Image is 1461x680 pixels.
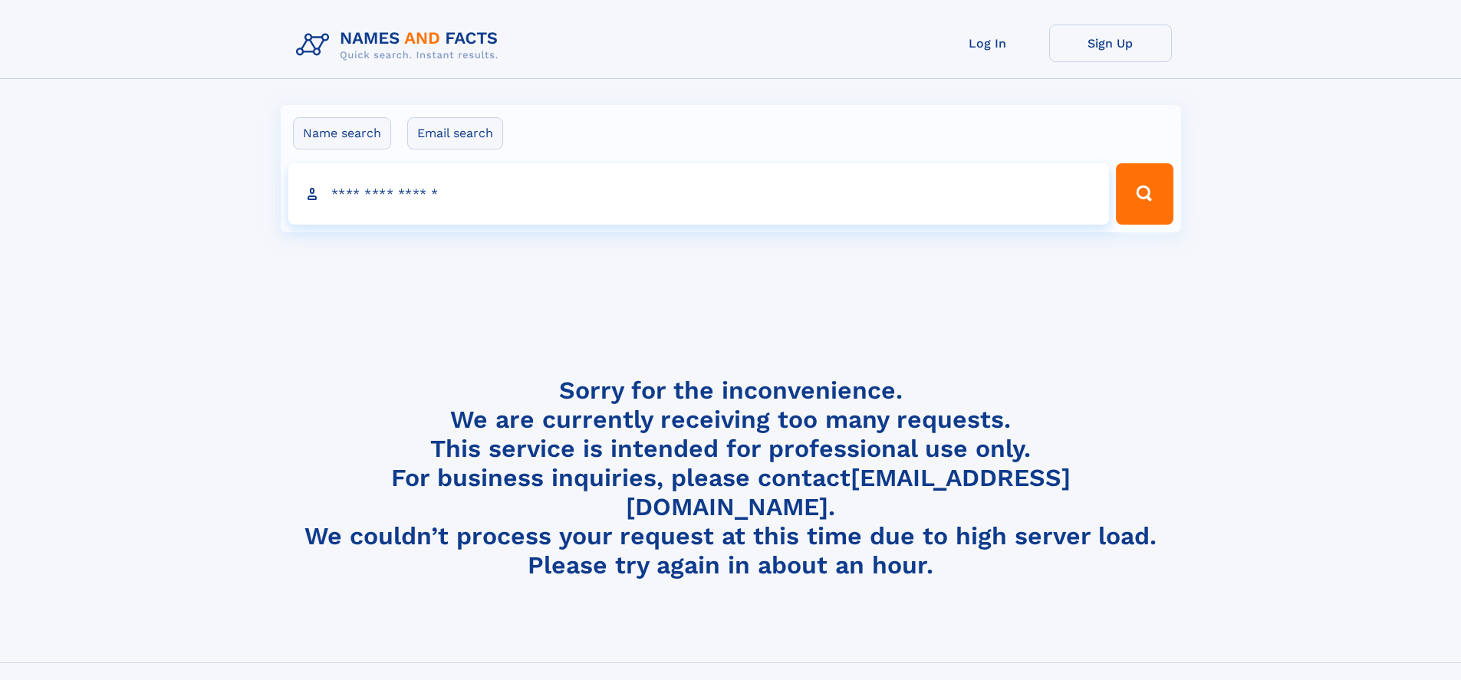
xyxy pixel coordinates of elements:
[290,376,1172,580] h4: Sorry for the inconvenience. We are currently receiving too many requests. This service is intend...
[926,25,1049,62] a: Log In
[293,117,391,149] label: Name search
[288,163,1110,225] input: search input
[290,25,511,66] img: Logo Names and Facts
[1116,163,1173,225] button: Search Button
[407,117,503,149] label: Email search
[1049,25,1172,62] a: Sign Up
[626,463,1071,521] a: [EMAIL_ADDRESS][DOMAIN_NAME]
